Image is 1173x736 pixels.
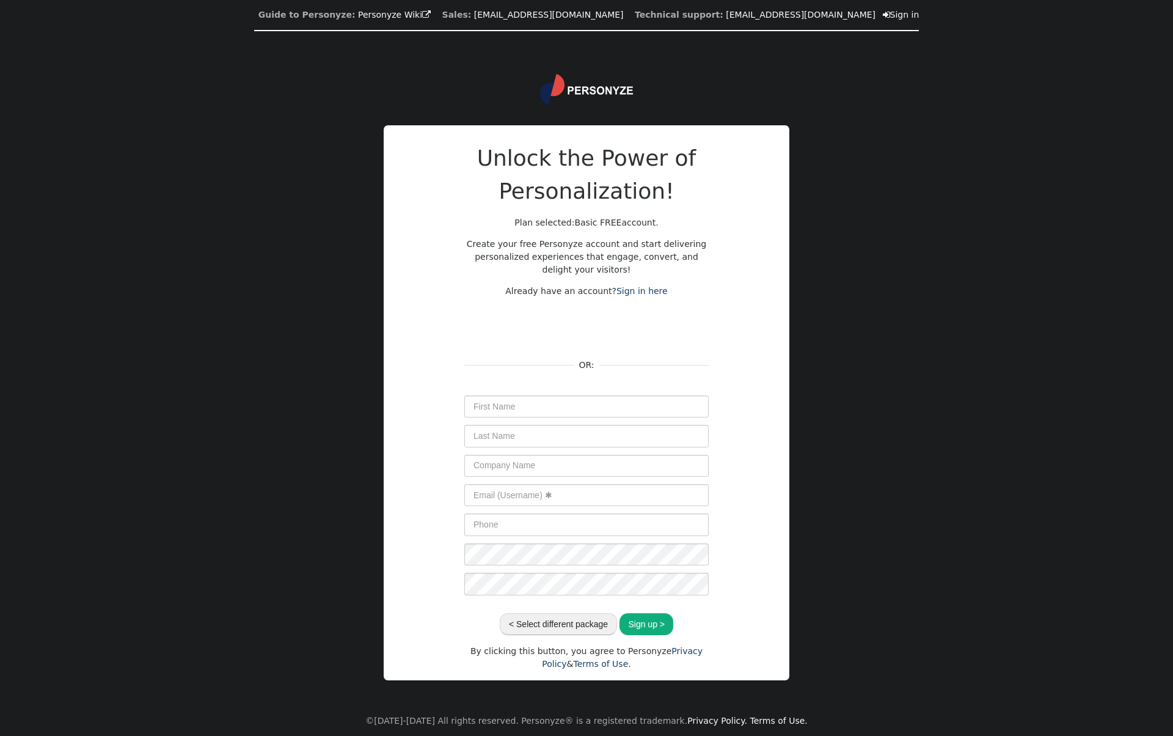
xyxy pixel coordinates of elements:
[464,645,709,671] div: By clicking this button, you agree to Personyze & .
[464,142,709,208] h2: Unlock the Power of Personalization!
[540,74,633,105] img: logo.svg
[464,484,709,506] input: Email (Username) ✱
[464,238,709,276] p: Create your free Personyze account and start delivering personalized experiences that engage, con...
[464,216,709,229] p: Plan selected: account.
[616,286,668,296] a: Sign in here
[464,425,709,447] input: Last Name
[500,613,617,635] button: < Select different package
[442,10,472,20] b: Sales:
[474,10,624,20] a: [EMAIL_ADDRESS][DOMAIN_NAME]
[464,285,709,298] p: Already have an account?
[619,613,673,635] button: Sign up >
[574,218,621,227] span: Basic FREE
[750,716,808,726] a: Terms of Use.
[464,396,709,418] input: First Name
[464,513,709,535] input: Phone
[726,10,875,20] a: [EMAIL_ADDRESS][DOMAIN_NAME]
[883,10,890,19] span: 
[358,10,431,20] a: Personyze Wiki
[525,314,648,340] iframe: Sign in with Google Button
[687,716,747,726] a: Privacy Policy.
[635,10,723,20] b: Technical support:
[365,706,808,736] center: ©[DATE]-[DATE] All rights reserved. Personyze® is a registered trademark.
[573,659,628,669] a: Terms of Use
[883,10,919,20] a: Sign in
[542,646,703,669] a: Privacy Policy
[464,455,709,477] input: Company Name
[574,359,599,372] div: OR:
[258,10,356,20] b: Guide to Personyze:
[422,10,431,19] span: 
